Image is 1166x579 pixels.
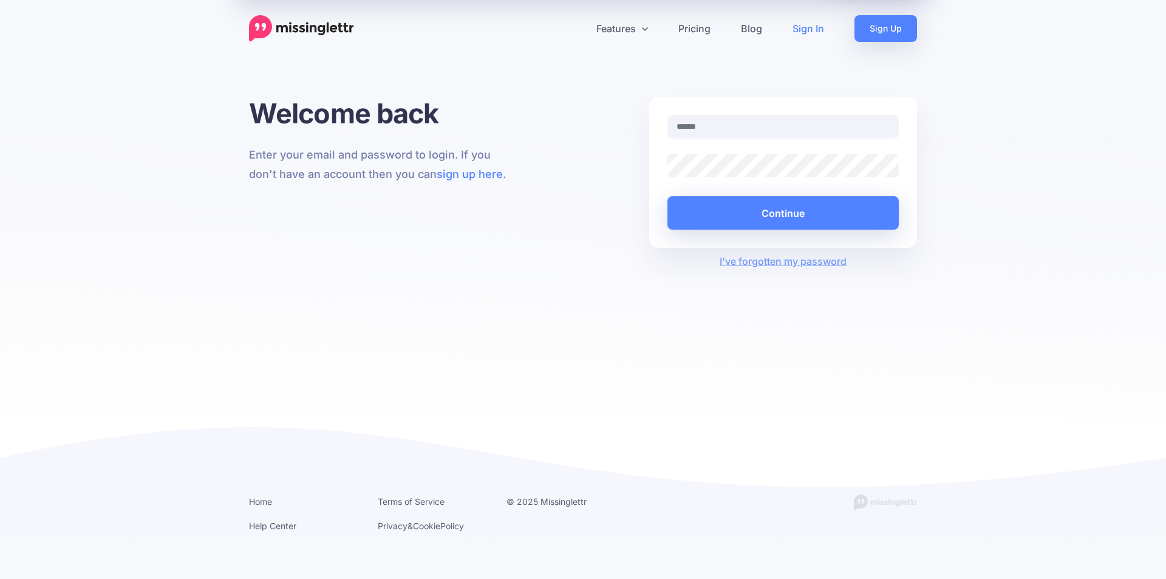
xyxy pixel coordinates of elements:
button: Continue [667,196,899,230]
a: Sign Up [854,15,917,42]
a: Features [581,15,663,42]
a: Privacy [378,521,407,531]
li: & Policy [378,518,488,533]
a: Sign In [777,15,839,42]
h1: Welcome back [249,97,517,130]
a: Home [249,496,272,507]
p: Enter your email and password to login. If you don't have an account then you can . [249,145,517,184]
a: Blog [726,15,777,42]
a: Cookie [413,521,440,531]
li: © 2025 Missinglettr [506,494,617,509]
a: Help Center [249,521,296,531]
a: Terms of Service [378,496,445,507]
a: Pricing [663,15,726,42]
a: I've forgotten my password [720,255,847,267]
a: sign up here [437,168,503,180]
